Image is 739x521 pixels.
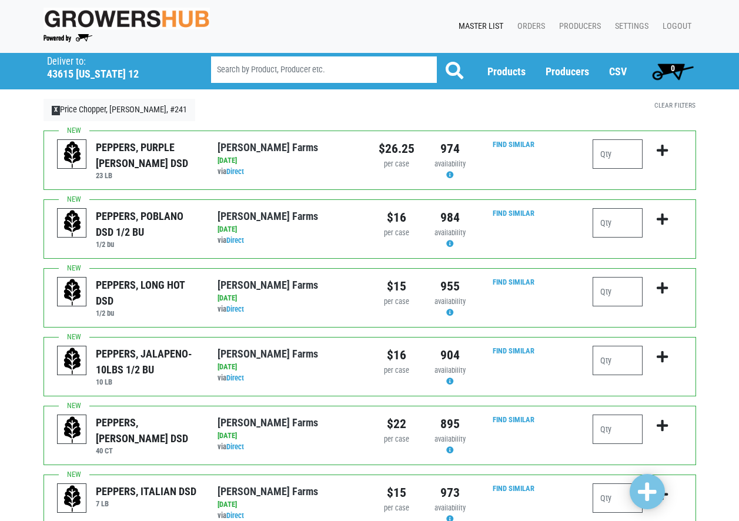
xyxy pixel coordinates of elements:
[379,365,414,376] div: per case
[218,235,360,246] div: via
[379,277,414,296] div: $15
[218,485,318,497] a: [PERSON_NAME] Farms
[218,210,318,222] a: [PERSON_NAME] Farms
[96,483,196,499] div: PEPPERS, ITALIAN DSD
[47,53,190,81] span: Price Chopper, Alex Bay, #241 (43615 NY-12, Alexandria Bay, NY 13607, USA)
[218,279,318,291] a: [PERSON_NAME] Farms
[96,415,200,446] div: PEPPERS, [PERSON_NAME] DSD
[593,277,643,306] input: Qty
[432,346,468,365] div: 904
[379,159,414,170] div: per case
[96,499,196,508] h6: 7 LB
[434,228,466,237] span: availability
[493,140,534,149] a: Find Similar
[493,209,534,218] a: Find Similar
[44,8,210,29] img: original-fc7597fdc6adbb9d0e2ae620e786d1a2.jpg
[218,373,360,384] div: via
[218,224,360,235] div: [DATE]
[218,430,360,442] div: [DATE]
[218,348,318,360] a: [PERSON_NAME] Farms
[379,503,414,514] div: per case
[671,64,675,73] span: 0
[593,483,643,513] input: Qty
[47,68,181,81] h5: 43615 [US_STATE] 12
[550,15,606,38] a: Producers
[218,499,360,510] div: [DATE]
[96,446,200,455] h6: 40 CT
[47,56,181,68] p: Deliver to:
[218,141,318,153] a: [PERSON_NAME] Farms
[226,373,244,382] a: Direct
[96,240,200,249] h6: 1/2 bu
[96,139,200,171] div: PEPPERS, PURPLE [PERSON_NAME] DSD
[379,415,414,433] div: $22
[226,167,244,176] a: Direct
[654,101,695,109] a: Clear Filters
[379,296,414,308] div: per case
[218,166,360,178] div: via
[58,278,87,307] img: placeholder-variety-43d6402dacf2d531de610a020419775a.svg
[434,297,466,306] span: availability
[58,415,87,445] img: placeholder-variety-43d6402dacf2d531de610a020419775a.svg
[379,139,414,158] div: $26.25
[44,99,196,121] a: XPrice Chopper, [PERSON_NAME], #241
[434,503,466,512] span: availability
[593,415,643,444] input: Qty
[96,277,200,309] div: PEPPERS, LONG HOT DSD
[493,415,534,424] a: Find Similar
[96,378,200,386] h6: 10 LB
[432,139,468,158] div: 974
[218,416,318,429] a: [PERSON_NAME] Farms
[58,346,87,376] img: placeholder-variety-43d6402dacf2d531de610a020419775a.svg
[218,442,360,453] div: via
[379,208,414,227] div: $16
[432,208,468,227] div: 984
[487,65,526,78] a: Products
[434,159,466,168] span: availability
[593,139,643,169] input: Qty
[218,155,360,166] div: [DATE]
[432,277,468,296] div: 955
[653,15,696,38] a: Logout
[226,511,244,520] a: Direct
[226,442,244,451] a: Direct
[493,278,534,286] a: Find Similar
[218,362,360,373] div: [DATE]
[493,346,534,355] a: Find Similar
[52,106,61,115] span: X
[546,65,589,78] a: Producers
[96,208,200,240] div: PEPPERS, POBLANO DSD 1/2 BU
[432,415,468,433] div: 895
[647,59,699,83] a: 0
[493,484,534,493] a: Find Similar
[96,346,200,378] div: PEPPERS, JALAPENO- 10LBS 1/2 BU
[44,34,92,42] img: Powered by Big Wheelbarrow
[379,228,414,239] div: per case
[226,305,244,313] a: Direct
[58,484,87,513] img: placeholder-variety-43d6402dacf2d531de610a020419775a.svg
[218,304,360,315] div: via
[593,346,643,375] input: Qty
[449,15,508,38] a: Master List
[379,346,414,365] div: $16
[96,309,200,318] h6: 1/2 bu
[58,209,87,238] img: placeholder-variety-43d6402dacf2d531de610a020419775a.svg
[218,293,360,304] div: [DATE]
[211,56,437,83] input: Search by Product, Producer etc.
[593,208,643,238] input: Qty
[434,366,466,375] span: availability
[609,65,627,78] a: CSV
[434,435,466,443] span: availability
[379,434,414,445] div: per case
[508,15,550,38] a: Orders
[58,140,87,169] img: placeholder-variety-43d6402dacf2d531de610a020419775a.svg
[606,15,653,38] a: Settings
[379,483,414,502] div: $15
[96,171,200,180] h6: 23 LB
[226,236,244,245] a: Direct
[432,483,468,502] div: 973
